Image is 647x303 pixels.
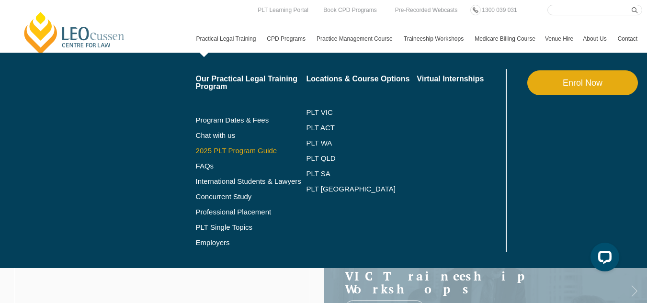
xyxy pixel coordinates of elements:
a: Locations & Course Options [306,75,417,83]
a: Our Practical Legal Training Program [196,75,306,90]
a: [PERSON_NAME] Centre for Law [22,11,127,56]
a: Practice Management Course [312,25,399,53]
a: PLT SA [306,170,417,178]
a: Contact [613,25,642,53]
span: 1300 039 031 [482,7,517,13]
a: Professional Placement [196,208,306,216]
iframe: LiveChat chat widget [583,239,623,279]
a: International Students & Lawyers [196,178,306,185]
a: Venue Hire [540,25,578,53]
a: PLT WA [306,139,393,147]
a: PLT VIC [306,109,417,116]
a: PLT ACT [306,124,417,132]
a: Chat with us [196,132,306,139]
a: 2025 PLT Program Guide [196,147,283,155]
a: CPD Programs [262,25,312,53]
a: Pre-Recorded Webcasts [393,5,460,15]
a: About Us [578,25,613,53]
a: VIC Traineeship Workshops [345,269,607,295]
a: Program Dates & Fees [196,116,306,124]
a: Concurrent Study [196,193,306,201]
a: PLT Single Topics [196,224,306,231]
a: FAQs [196,162,306,170]
a: Traineeship Workshops [399,25,470,53]
a: Medicare Billing Course [470,25,540,53]
a: PLT [GEOGRAPHIC_DATA] [306,185,417,193]
a: Employers [196,239,306,247]
a: 1300 039 031 [479,5,519,15]
a: Book CPD Programs [321,5,379,15]
a: Virtual Internships [417,75,503,83]
a: Practical Legal Training [192,25,262,53]
a: Enrol Now [527,70,638,95]
a: PLT Learning Portal [255,5,311,15]
a: PLT QLD [306,155,417,162]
